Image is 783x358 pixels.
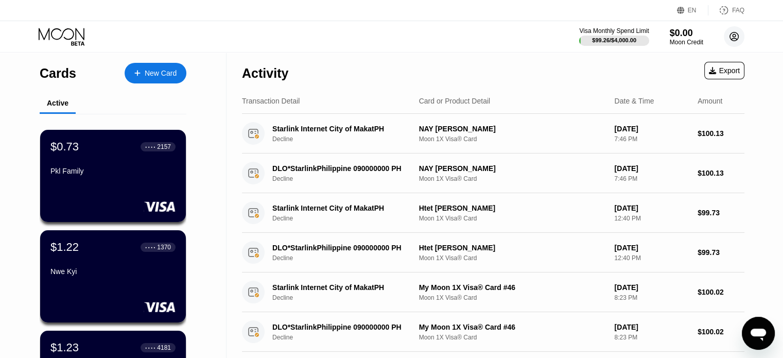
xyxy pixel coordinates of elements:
div: [DATE] [614,204,689,212]
div: DLO*StarlinkPhilippine 090000000 PH [272,244,413,252]
div: EN [688,7,697,14]
div: Cards [40,66,76,81]
div: Starlink Internet City of MakatPHDeclineMy Moon 1X Visa® Card #46Moon 1X Visa® Card[DATE]8:23 PM$... [242,272,744,312]
div: [DATE] [614,283,689,292]
div: $100.02 [698,288,744,296]
div: Moon 1X Visa® Card [419,175,606,182]
div: EN [677,5,708,15]
div: NAY [PERSON_NAME] [419,125,606,133]
div: New Card [125,63,186,83]
div: 12:40 PM [614,215,689,222]
div: Starlink Internet City of MakatPH [272,283,413,292]
div: Decline [272,294,424,301]
div: Date & Time [614,97,654,105]
div: Decline [272,215,424,222]
div: Starlink Internet City of MakatPH [272,204,413,212]
div: 8:23 PM [614,294,689,301]
div: Visa Monthly Spend Limit [579,27,649,35]
div: $100.13 [698,129,744,138]
div: Card or Product Detail [419,97,491,105]
div: 4181 [157,344,171,351]
div: My Moon 1X Visa® Card #46 [419,323,606,331]
div: DLO*StarlinkPhilippine 090000000 PH [272,164,413,173]
div: Moon 1X Visa® Card [419,334,606,341]
div: 12:40 PM [614,254,689,262]
div: Starlink Internet City of MakatPH [272,125,413,133]
div: Decline [272,135,424,143]
div: $99.73 [698,248,744,257]
div: FAQ [732,7,744,14]
div: Active [47,99,68,107]
div: $0.73 [50,140,79,154]
div: Starlink Internet City of MakatPHDeclineHtet [PERSON_NAME]Moon 1X Visa® Card[DATE]12:40 PM$99.73 [242,193,744,233]
div: DLO*StarlinkPhilippine 090000000 PH [272,323,413,331]
div: $0.00 [670,28,703,39]
div: [DATE] [614,164,689,173]
div: $1.22● ● ● ●1370Nwe Kyi [40,230,186,322]
div: Nwe Kyi [50,267,176,276]
div: Pkl Family [50,167,176,175]
div: Amount [698,97,722,105]
div: Decline [272,254,424,262]
div: ● ● ● ● [145,145,155,148]
div: $1.22 [50,241,79,254]
div: 1370 [157,244,171,251]
div: 7:46 PM [614,135,689,143]
div: Moon 1X Visa® Card [419,135,606,143]
div: [DATE] [614,244,689,252]
div: Starlink Internet City of MakatPHDeclineNAY [PERSON_NAME]Moon 1X Visa® Card[DATE]7:46 PM$100.13 [242,114,744,154]
div: $0.00Moon Credit [670,28,703,46]
div: Decline [272,334,424,341]
div: 8:23 PM [614,334,689,341]
div: $100.13 [698,169,744,177]
div: 7:46 PM [614,175,689,182]
div: DLO*StarlinkPhilippine 090000000 PHDeclineNAY [PERSON_NAME]Moon 1X Visa® Card[DATE]7:46 PM$100.13 [242,154,744,193]
div: Visa Monthly Spend Limit$99.26/$4,000.00 [579,27,649,46]
div: Htet [PERSON_NAME] [419,204,606,212]
div: Decline [272,175,424,182]
div: FAQ [708,5,744,15]
div: [DATE] [614,323,689,331]
div: Moon Credit [670,39,703,46]
div: ● ● ● ● [145,346,155,349]
div: $1.23 [50,341,79,354]
div: Moon 1X Visa® Card [419,294,606,301]
iframe: Button to launch messaging window [742,317,775,350]
div: DLO*StarlinkPhilippine 090000000 PHDeclineMy Moon 1X Visa® Card #46Moon 1X Visa® Card[DATE]8:23 P... [242,312,744,352]
div: My Moon 1X Visa® Card #46 [419,283,606,292]
div: Activity [242,66,288,81]
div: $99.26 / $4,000.00 [592,37,636,43]
div: Moon 1X Visa® Card [419,254,606,262]
div: 2157 [157,143,171,150]
div: DLO*StarlinkPhilippine 090000000 PHDeclineHtet [PERSON_NAME]Moon 1X Visa® Card[DATE]12:40 PM$99.73 [242,233,744,272]
div: $99.73 [698,209,744,217]
div: Export [709,66,740,75]
div: Export [704,62,744,79]
div: Htet [PERSON_NAME] [419,244,606,252]
div: NAY [PERSON_NAME] [419,164,606,173]
div: $100.02 [698,328,744,336]
div: Moon 1X Visa® Card [419,215,606,222]
div: New Card [145,69,177,78]
div: [DATE] [614,125,689,133]
div: $0.73● ● ● ●2157Pkl Family [40,130,186,222]
div: ● ● ● ● [145,246,155,249]
div: Transaction Detail [242,97,300,105]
